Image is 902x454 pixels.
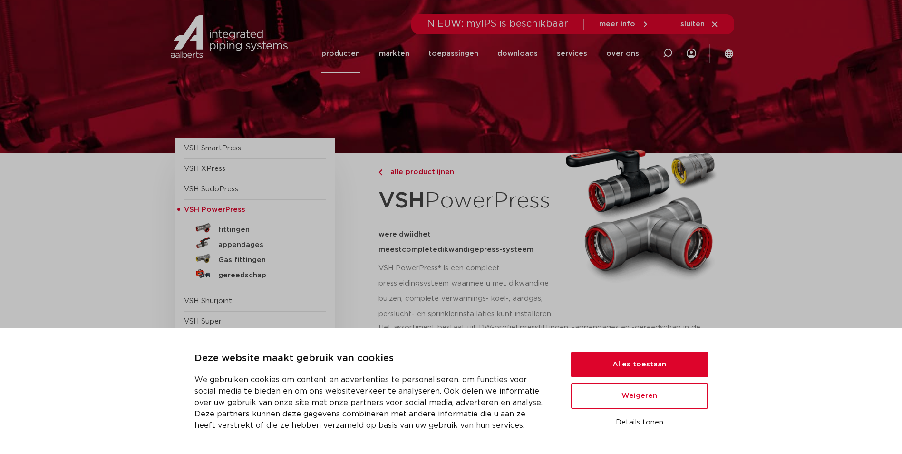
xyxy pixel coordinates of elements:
[194,374,548,431] p: We gebruiken cookies om content en advertenties te personaliseren, om functies voor social media ...
[218,226,312,234] h5: fittingen
[378,190,425,212] strong: VSH
[378,183,557,219] h1: PowerPress
[497,34,538,73] a: downloads
[184,266,326,281] a: gereedschap
[194,351,548,366] p: Deze website maakt gebruik van cookies
[606,34,639,73] a: over ons
[599,20,650,29] a: meer info
[218,241,312,249] h5: appendages
[218,271,312,280] h5: gereedschap
[378,320,722,366] p: Het assortiment bestaat uit DW-profiel pressfittingen, -appendages en -gereedschap in de afmeting...
[428,34,478,73] a: toepassingen
[427,19,568,29] span: NIEUW: myIPS is beschikbaar
[571,415,708,431] button: Details tonen
[687,34,696,73] div: my IPS
[184,236,326,251] a: appendages
[379,34,409,73] a: markten
[402,246,437,253] span: complete
[385,168,454,176] span: alle productlijnen
[437,246,479,253] span: dikwandige
[184,165,225,172] a: VSH XPress
[680,20,719,29] a: sluiten
[571,352,708,377] button: Alles toestaan
[184,318,222,325] a: VSH Super
[184,206,245,213] span: VSH PowerPress
[680,20,705,28] span: sluiten
[218,256,312,265] h5: Gas fittingen
[184,220,326,236] a: fittingen
[479,246,533,253] span: press-systeem
[378,167,557,178] a: alle productlijnen
[378,261,557,322] p: VSH PowerPress® is een compleet pressleidingsysteem waarmee u met dikwandige buizen, complete ver...
[378,169,382,176] img: chevron-right.svg
[184,186,238,193] a: VSH SudoPress
[571,383,708,409] button: Weigeren
[378,231,418,238] span: wereldwijd
[599,20,635,28] span: meer info
[557,34,587,73] a: services
[184,251,326,266] a: Gas fittingen
[321,34,360,73] a: producten
[184,297,232,305] a: VSH Shurjoint
[321,34,639,73] nav: Menu
[184,145,241,152] a: VSH SmartPress
[378,231,431,253] span: het meest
